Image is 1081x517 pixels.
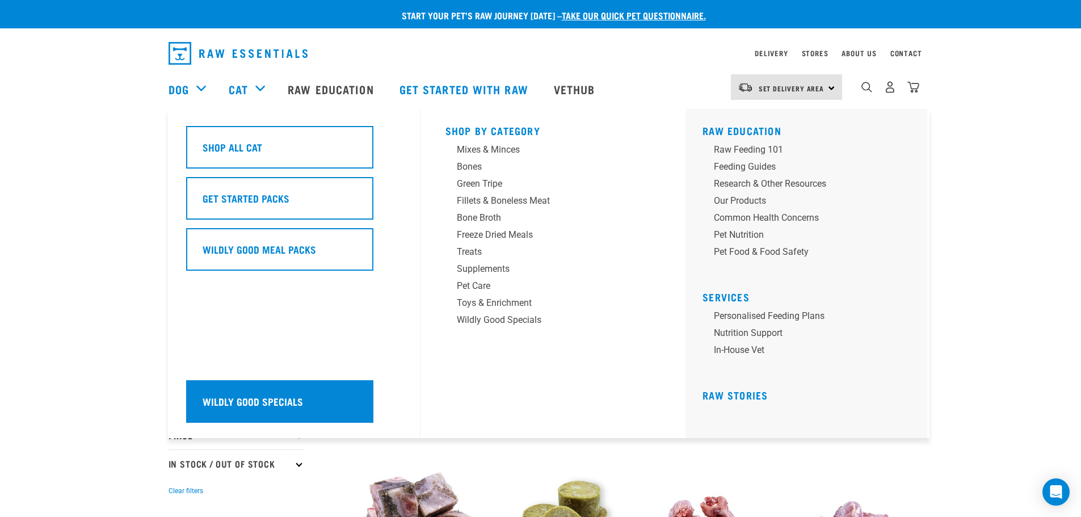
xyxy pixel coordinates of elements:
[714,177,891,191] div: Research & Other Resources
[445,125,661,134] h5: Shop By Category
[703,245,918,262] a: Pet Food & Food Safety
[802,51,828,55] a: Stores
[703,291,918,300] h5: Services
[703,326,918,343] a: Nutrition Support
[457,313,634,327] div: Wildly Good Specials
[203,140,262,154] h5: Shop All Cat
[861,82,872,93] img: home-icon-1@2x.png
[388,66,542,112] a: Get started with Raw
[714,245,891,259] div: Pet Food & Food Safety
[1042,478,1070,506] div: Open Intercom Messenger
[186,380,402,431] a: Wildly Good Specials
[203,242,316,257] h5: Wildly Good Meal Packs
[457,262,634,276] div: Supplements
[445,296,661,313] a: Toys & Enrichment
[186,126,402,177] a: Shop All Cat
[445,194,661,211] a: Fillets & Boneless Meat
[186,177,402,228] a: Get Started Packs
[457,279,634,293] div: Pet Care
[457,296,634,310] div: Toys & Enrichment
[445,279,661,296] a: Pet Care
[457,143,634,157] div: Mixes & Minces
[703,143,918,160] a: Raw Feeding 101
[738,82,753,93] img: van-moving.png
[714,228,891,242] div: Pet Nutrition
[159,37,922,69] nav: dropdown navigation
[703,160,918,177] a: Feeding Guides
[203,191,289,205] h5: Get Started Packs
[703,128,781,133] a: Raw Education
[457,245,634,259] div: Treats
[186,228,402,279] a: Wildly Good Meal Packs
[703,194,918,211] a: Our Products
[714,160,891,174] div: Feeding Guides
[445,313,661,330] a: Wildly Good Specials
[203,394,303,409] h5: Wildly Good Specials
[445,177,661,194] a: Green Tripe
[457,228,634,242] div: Freeze Dried Meals
[445,143,661,160] a: Mixes & Minces
[276,66,388,112] a: Raw Education
[703,211,918,228] a: Common Health Concerns
[884,81,896,93] img: user.png
[703,309,918,326] a: Personalised Feeding Plans
[229,81,248,98] a: Cat
[562,12,706,18] a: take our quick pet questionnaire.
[169,449,305,478] p: In Stock / Out Of Stock
[703,343,918,360] a: In-house vet
[169,486,203,496] button: Clear filters
[907,81,919,93] img: home-icon@2x.png
[703,228,918,245] a: Pet Nutrition
[714,194,891,208] div: Our Products
[714,143,891,157] div: Raw Feeding 101
[542,66,609,112] a: Vethub
[445,262,661,279] a: Supplements
[457,194,634,208] div: Fillets & Boneless Meat
[890,51,922,55] a: Contact
[759,86,825,90] span: Set Delivery Area
[169,81,189,98] a: Dog
[169,42,308,65] img: Raw Essentials Logo
[445,160,661,177] a: Bones
[714,211,891,225] div: Common Health Concerns
[703,392,768,398] a: Raw Stories
[457,177,634,191] div: Green Tripe
[457,160,634,174] div: Bones
[445,228,661,245] a: Freeze Dried Meals
[703,177,918,194] a: Research & Other Resources
[842,51,876,55] a: About Us
[755,51,788,55] a: Delivery
[445,245,661,262] a: Treats
[457,211,634,225] div: Bone Broth
[445,211,661,228] a: Bone Broth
